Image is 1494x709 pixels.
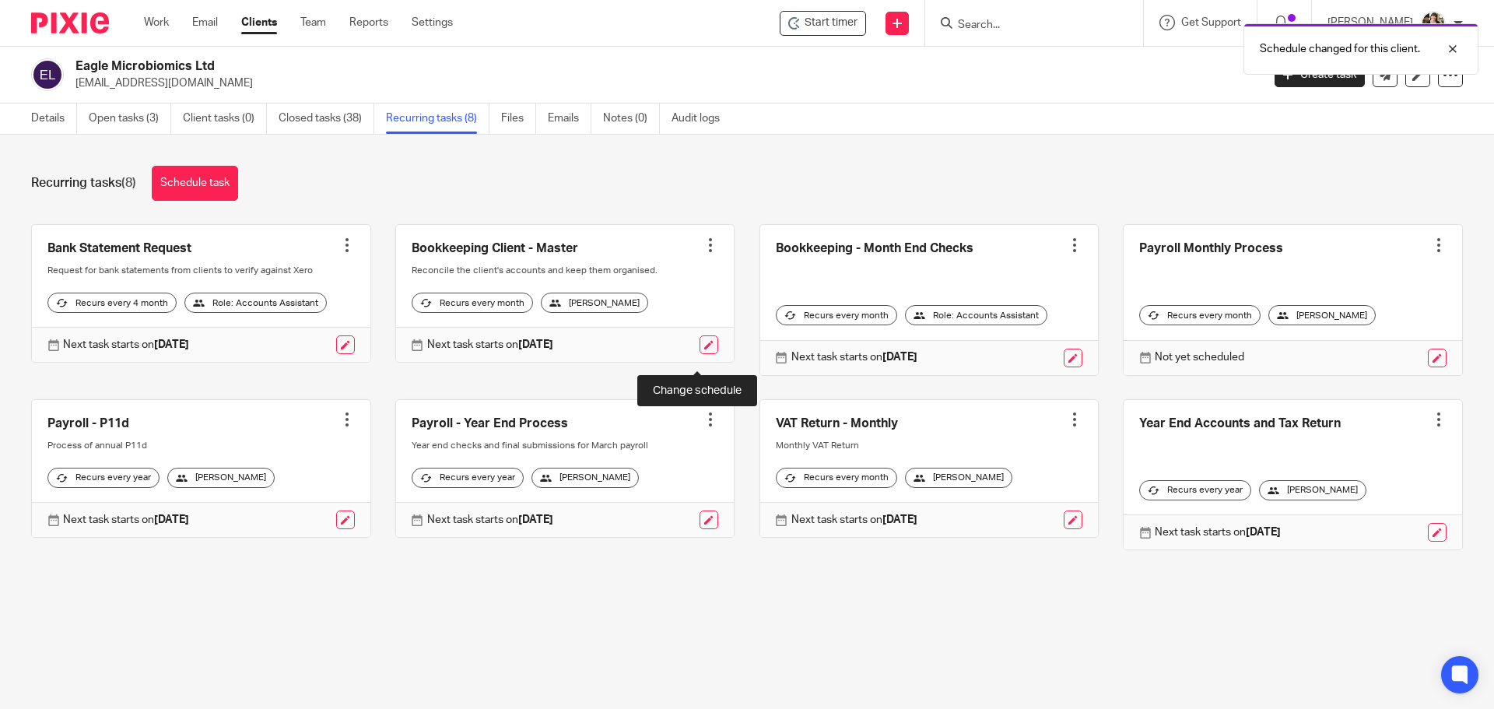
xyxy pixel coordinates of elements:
[531,468,639,488] div: [PERSON_NAME]
[192,15,218,30] a: Email
[31,58,64,91] img: svg%3E
[1259,480,1366,500] div: [PERSON_NAME]
[791,349,917,365] p: Next task starts on
[300,15,326,30] a: Team
[63,512,189,528] p: Next task starts on
[1421,11,1446,36] img: Helen%20Campbell.jpeg
[63,337,189,353] p: Next task starts on
[776,305,897,325] div: Recurs every month
[75,58,1016,75] h2: Eagle Microbiomics Ltd
[412,15,453,30] a: Settings
[75,75,1251,91] p: [EMAIL_ADDRESS][DOMAIN_NAME]
[905,468,1012,488] div: [PERSON_NAME]
[1155,349,1244,365] p: Not yet scheduled
[1260,41,1420,57] p: Schedule changed for this client.
[279,104,374,134] a: Closed tasks (38)
[167,468,275,488] div: [PERSON_NAME]
[1139,305,1261,325] div: Recurs every month
[47,293,177,313] div: Recurs every 4 month
[780,11,866,36] div: Eagle Microbiomics Ltd
[1268,305,1376,325] div: [PERSON_NAME]
[31,12,109,33] img: Pixie
[412,293,533,313] div: Recurs every month
[386,104,489,134] a: Recurring tasks (8)
[89,104,171,134] a: Open tasks (3)
[776,468,897,488] div: Recurs every month
[791,512,917,528] p: Next task starts on
[905,305,1047,325] div: Role: Accounts Assistant
[144,15,169,30] a: Work
[412,468,524,488] div: Recurs every year
[427,337,553,353] p: Next task starts on
[154,514,189,525] strong: [DATE]
[1246,527,1281,538] strong: [DATE]
[1155,525,1281,540] p: Next task starts on
[882,514,917,525] strong: [DATE]
[47,468,160,488] div: Recurs every year
[121,177,136,189] span: (8)
[518,514,553,525] strong: [DATE]
[349,15,388,30] a: Reports
[183,104,267,134] a: Client tasks (0)
[672,104,731,134] a: Audit logs
[1139,480,1251,500] div: Recurs every year
[31,175,136,191] h1: Recurring tasks
[31,104,77,134] a: Details
[548,104,591,134] a: Emails
[1275,62,1365,87] a: Create task
[427,512,553,528] p: Next task starts on
[152,166,238,201] a: Schedule task
[541,293,648,313] div: [PERSON_NAME]
[184,293,327,313] div: Role: Accounts Assistant
[882,352,917,363] strong: [DATE]
[241,15,277,30] a: Clients
[501,104,536,134] a: Files
[603,104,660,134] a: Notes (0)
[154,339,189,350] strong: [DATE]
[518,339,553,350] strong: [DATE]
